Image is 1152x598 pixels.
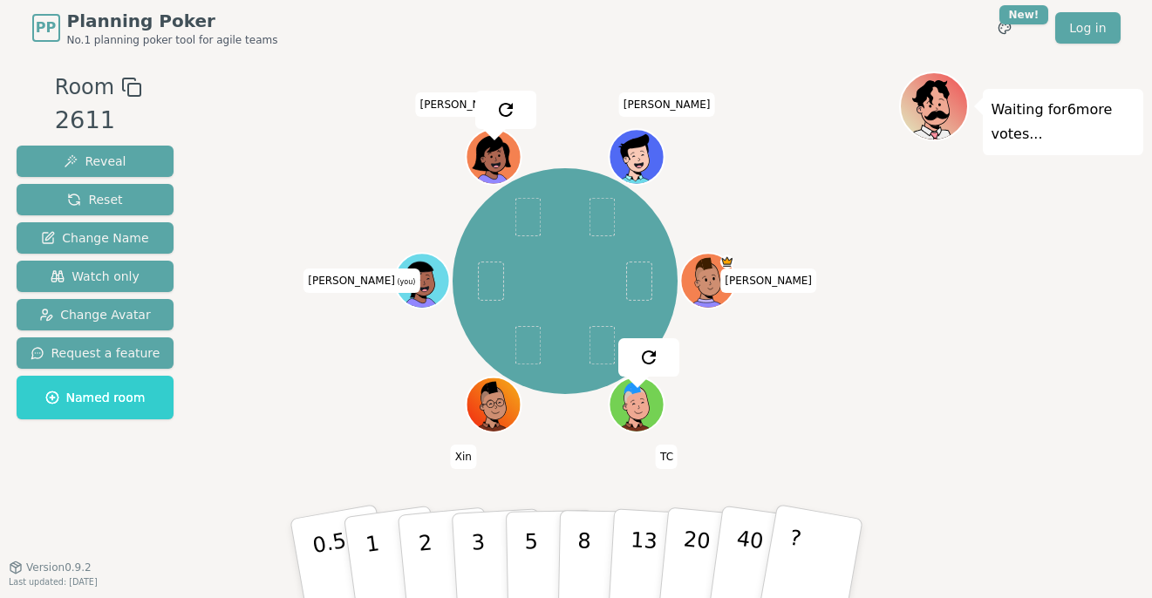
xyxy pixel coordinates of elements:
[303,268,419,293] span: Click to change your name
[17,376,174,419] button: Named room
[55,103,142,139] div: 2611
[989,12,1020,44] button: New!
[67,191,122,208] span: Reset
[31,344,160,362] span: Request a feature
[1055,12,1120,44] a: Log in
[999,5,1049,24] div: New!
[32,9,278,47] a: PPPlanning PokerNo.1 planning poker tool for agile teams
[619,92,715,117] span: Click to change your name
[17,146,174,177] button: Reveal
[39,306,151,323] span: Change Avatar
[45,389,146,406] span: Named room
[9,561,92,574] button: Version0.9.2
[51,268,140,285] span: Watch only
[992,98,1135,146] p: Waiting for 6 more votes...
[495,99,516,120] img: reset
[41,229,148,247] span: Change Name
[638,347,659,368] img: reset
[720,268,816,293] span: Click to change your name
[396,255,447,307] button: Click to change your avatar
[9,577,98,587] span: Last updated: [DATE]
[64,153,126,170] span: Reveal
[395,278,416,286] span: (you)
[17,337,174,369] button: Request a feature
[451,445,476,469] span: Click to change your name
[656,445,678,469] span: Click to change your name
[17,222,174,254] button: Change Name
[17,261,174,292] button: Watch only
[416,92,512,117] span: Click to change your name
[36,17,56,38] span: PP
[26,561,92,574] span: Version 0.9.2
[17,299,174,330] button: Change Avatar
[67,9,278,33] span: Planning Poker
[17,184,174,215] button: Reset
[67,33,278,47] span: No.1 planning poker tool for agile teams
[55,71,114,103] span: Room
[720,255,734,269] span: Evan is the host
